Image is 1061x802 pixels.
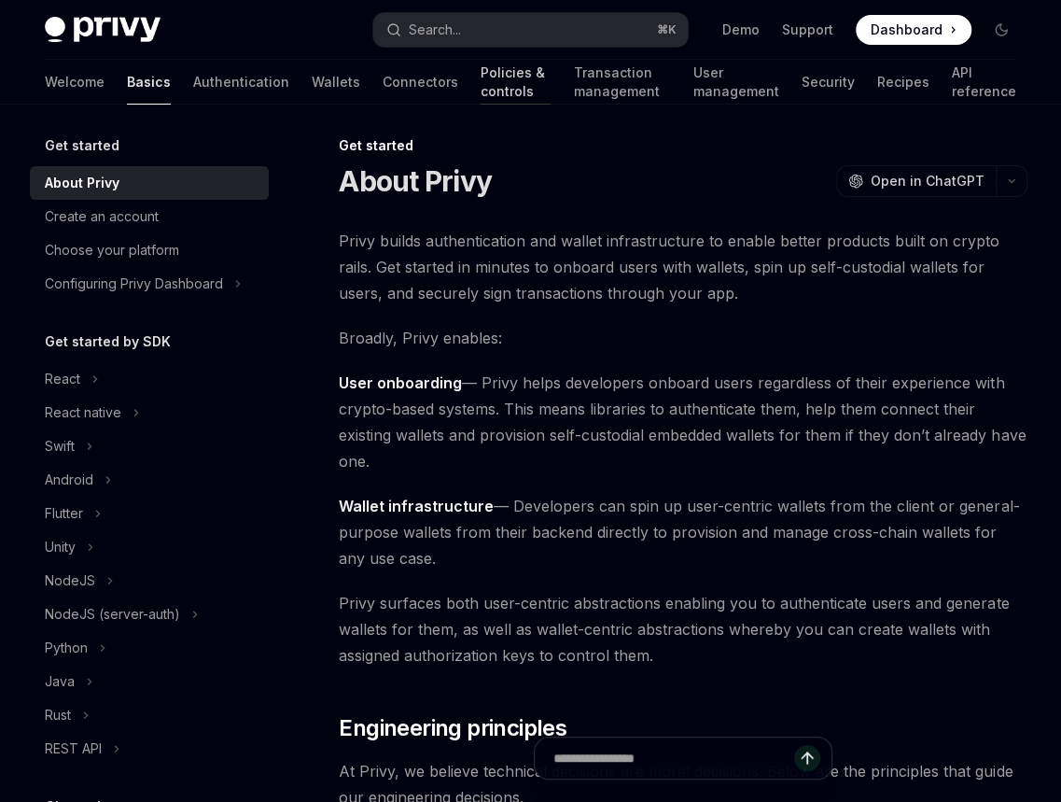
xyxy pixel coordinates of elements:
button: Toggle Configuring Privy Dashboard section [30,267,269,301]
div: Rust [45,704,71,726]
button: Toggle Swift section [30,429,269,463]
h5: Get started [45,134,119,157]
div: NodeJS (server-auth) [45,603,180,626]
div: Create an account [45,205,159,228]
a: About Privy [30,166,269,200]
button: Toggle dark mode [986,15,1016,45]
strong: Wallet infrastructure [339,497,494,515]
a: User management [693,60,779,105]
a: Welcome [45,60,105,105]
a: Support [782,21,833,39]
div: NodeJS [45,570,95,592]
div: REST API [45,738,102,760]
button: Toggle Java section [30,665,269,698]
a: Dashboard [856,15,971,45]
button: Toggle Unity section [30,530,269,564]
button: Toggle REST API section [30,732,269,766]
button: Toggle NodeJS section [30,564,269,598]
button: Send message [794,745,820,771]
button: Open search [373,13,687,47]
a: Policies & controls [481,60,551,105]
div: Search... [409,19,461,41]
span: ⌘ K [657,22,677,37]
div: Unity [45,536,76,558]
button: Toggle Python section [30,631,269,665]
div: Flutter [45,502,83,525]
button: Toggle Flutter section [30,497,269,530]
div: Configuring Privy Dashboard [45,273,223,295]
span: Broadly, Privy enables: [339,325,1027,351]
span: Privy surfaces both user-centric abstractions enabling you to authenticate users and generate wal... [339,590,1027,668]
img: dark logo [45,17,161,43]
a: Authentication [193,60,289,105]
div: Python [45,637,88,659]
h1: About Privy [339,164,492,198]
div: Android [45,469,93,491]
a: Basics [127,60,171,105]
span: — Privy helps developers onboard users regardless of their experience with crypto-based systems. ... [339,370,1027,474]
span: Engineering principles [339,713,566,743]
span: Open in ChatGPT [871,172,984,190]
div: React [45,368,80,390]
div: Get started [339,136,1027,155]
button: Toggle Android section [30,463,269,497]
input: Ask a question... [553,738,794,779]
a: Recipes [877,60,929,105]
span: — Developers can spin up user-centric wallets from the client or general-purpose wallets from the... [339,493,1027,571]
a: Wallets [312,60,360,105]
span: Dashboard [871,21,942,39]
a: Create an account [30,200,269,233]
button: Toggle React section [30,362,269,396]
button: Open in ChatGPT [836,165,996,197]
a: Demo [722,21,760,39]
h5: Get started by SDK [45,331,171,353]
div: About Privy [45,172,119,194]
div: Choose your platform [45,239,179,261]
a: Choose your platform [30,233,269,267]
a: API reference [952,60,1016,105]
div: Swift [45,435,75,457]
strong: User onboarding [339,373,462,392]
a: Security [802,60,855,105]
span: Privy builds authentication and wallet infrastructure to enable better products built on crypto r... [339,228,1027,306]
button: Toggle NodeJS (server-auth) section [30,598,269,631]
button: Toggle React native section [30,396,269,429]
div: Java [45,670,75,693]
a: Transaction management [573,60,671,105]
button: Toggle Rust section [30,698,269,732]
a: Connectors [383,60,458,105]
div: React native [45,401,121,424]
